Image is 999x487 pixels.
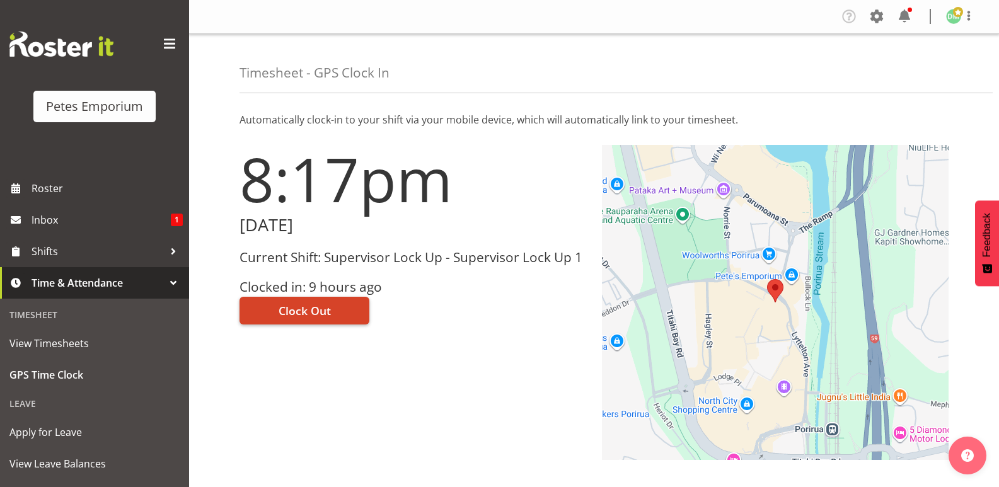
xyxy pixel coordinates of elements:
a: GPS Time Clock [3,359,186,391]
span: 1 [171,214,183,226]
button: Clock Out [240,297,369,324]
img: Rosterit website logo [9,32,113,57]
span: Roster [32,179,183,198]
div: Leave [3,391,186,416]
a: Apply for Leave [3,416,186,448]
h2: [DATE] [240,215,587,235]
div: Petes Emporium [46,97,143,116]
span: Clock Out [279,302,331,319]
span: Inbox [32,210,171,229]
span: View Leave Balances [9,454,180,473]
h3: Clocked in: 9 hours ago [240,280,587,294]
div: Timesheet [3,302,186,328]
p: Automatically clock-in to your shift via your mobile device, which will automatically link to you... [240,112,949,127]
button: Feedback - Show survey [975,200,999,286]
a: View Leave Balances [3,448,186,479]
span: Time & Attendance [32,273,164,292]
h1: 8:17pm [240,145,587,213]
span: GPS Time Clock [9,365,180,384]
span: Feedback [981,213,993,257]
h4: Timesheet - GPS Clock In [240,66,390,80]
img: help-xxl-2.png [961,449,974,462]
span: View Timesheets [9,334,180,353]
h3: Current Shift: Supervisor Lock Up - Supervisor Lock Up 1 [240,250,587,265]
a: View Timesheets [3,328,186,359]
span: Apply for Leave [9,423,180,442]
span: Shifts [32,242,164,261]
img: david-mcauley697.jpg [946,9,961,24]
